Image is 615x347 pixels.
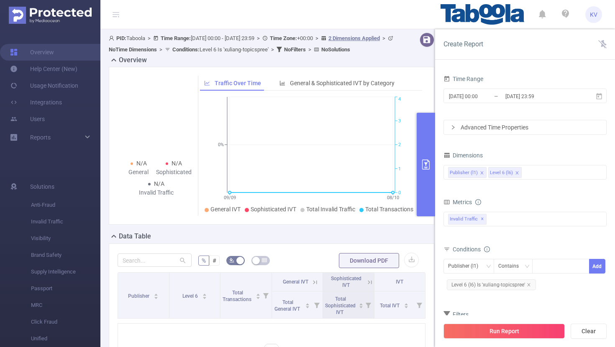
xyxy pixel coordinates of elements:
[380,303,401,309] span: Total IVT
[396,279,403,285] span: IVT
[202,292,207,297] div: Sort
[119,55,147,65] h2: Overview
[31,297,100,314] span: MRC
[398,97,401,102] tspan: 4
[31,213,100,230] span: Invalid Traffic
[30,178,54,195] span: Solutions
[404,302,409,307] div: Sort
[9,7,92,24] img: Protected Media
[157,46,165,53] span: >
[398,190,401,195] tspan: 0
[121,168,156,177] div: General
[448,214,487,225] span: Invalid Traffic
[321,46,350,53] b: No Solutions
[145,35,153,41] span: >
[453,246,490,253] span: Conditions
[328,35,380,41] u: 2 Dimensions Applied
[498,259,525,273] div: Contains
[31,314,100,330] span: Click Fraud
[448,167,487,178] li: Publisher (l1)
[202,292,207,295] i: icon: caret-up
[116,35,126,41] b: PID:
[172,46,269,53] span: Level 6 Is 'xuliang-topicspree'
[443,311,469,318] span: Filters
[279,80,285,86] i: icon: bar-chart
[251,206,296,213] span: Sophisticated IVT
[262,258,267,263] i: icon: table
[136,160,147,167] span: N/A
[306,206,355,213] span: Total Invalid Traffic
[284,46,306,53] b: No Filters
[10,77,78,94] a: Usage Notification
[182,293,199,299] span: Level 6
[31,247,100,263] span: Brand Safety
[204,80,210,86] i: icon: line-chart
[305,305,310,307] i: icon: caret-down
[172,46,200,53] b: Conditions :
[480,171,484,176] i: icon: close
[398,118,401,124] tspan: 3
[331,276,361,288] span: Sophisticated IVT
[515,171,519,176] i: icon: close
[359,302,363,304] i: icon: caret-up
[154,292,159,297] div: Sort
[172,160,182,167] span: N/A
[359,305,363,307] i: icon: caret-down
[254,35,262,41] span: >
[311,291,323,318] i: Filter menu
[109,46,157,53] b: No Time Dimensions
[118,253,192,267] input: Search...
[571,324,607,339] button: Clear
[31,280,100,297] span: Passport
[404,302,409,304] i: icon: caret-up
[443,199,472,205] span: Metrics
[274,299,301,312] span: Total General IVT
[109,35,395,53] span: Taboola [DATE] 00:00 - [DATE] 23:59 +00:00
[109,35,116,41] i: icon: user
[270,35,297,41] b: Time Zone:
[404,305,409,307] i: icon: caret-down
[488,167,522,178] li: Level 6 (l6)
[31,330,100,347] span: Unified
[154,292,159,295] i: icon: caret-up
[161,35,191,41] b: Time Range:
[443,76,483,82] span: Time Range
[313,35,321,41] span: >
[490,167,513,178] div: Level 6 (l6)
[413,291,425,318] i: Filter menu
[290,80,395,86] span: General & Sophisticated IVT by Category
[156,168,191,177] div: Sophisticated
[10,61,77,77] a: Help Center (New)
[154,180,164,187] span: N/A
[138,188,174,197] div: Invalid Traffic
[154,296,159,298] i: icon: caret-down
[484,246,490,252] i: icon: info-circle
[362,291,374,318] i: Filter menu
[359,302,364,307] div: Sort
[10,44,54,61] a: Overview
[365,206,413,213] span: Total Transactions
[306,46,314,53] span: >
[486,264,491,270] i: icon: down
[283,279,308,285] span: General IVT
[256,292,261,297] div: Sort
[475,199,481,205] i: icon: info-circle
[387,195,399,200] tspan: 08/10
[256,296,260,298] i: icon: caret-down
[260,273,272,318] i: Filter menu
[589,259,605,274] button: Add
[10,111,45,127] a: Users
[218,142,224,148] tspan: 0%
[202,296,207,298] i: icon: caret-down
[202,257,206,264] span: %
[210,206,241,213] span: General IVT
[224,195,236,200] tspan: 09/09
[443,40,483,48] span: Create Report
[505,91,572,102] input: End date
[31,230,100,247] span: Visibility
[229,258,234,263] i: icon: bg-colors
[215,80,261,86] span: Traffic Over Time
[448,259,484,273] div: Publisher (l1)
[256,292,260,295] i: icon: caret-up
[525,264,530,270] i: icon: down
